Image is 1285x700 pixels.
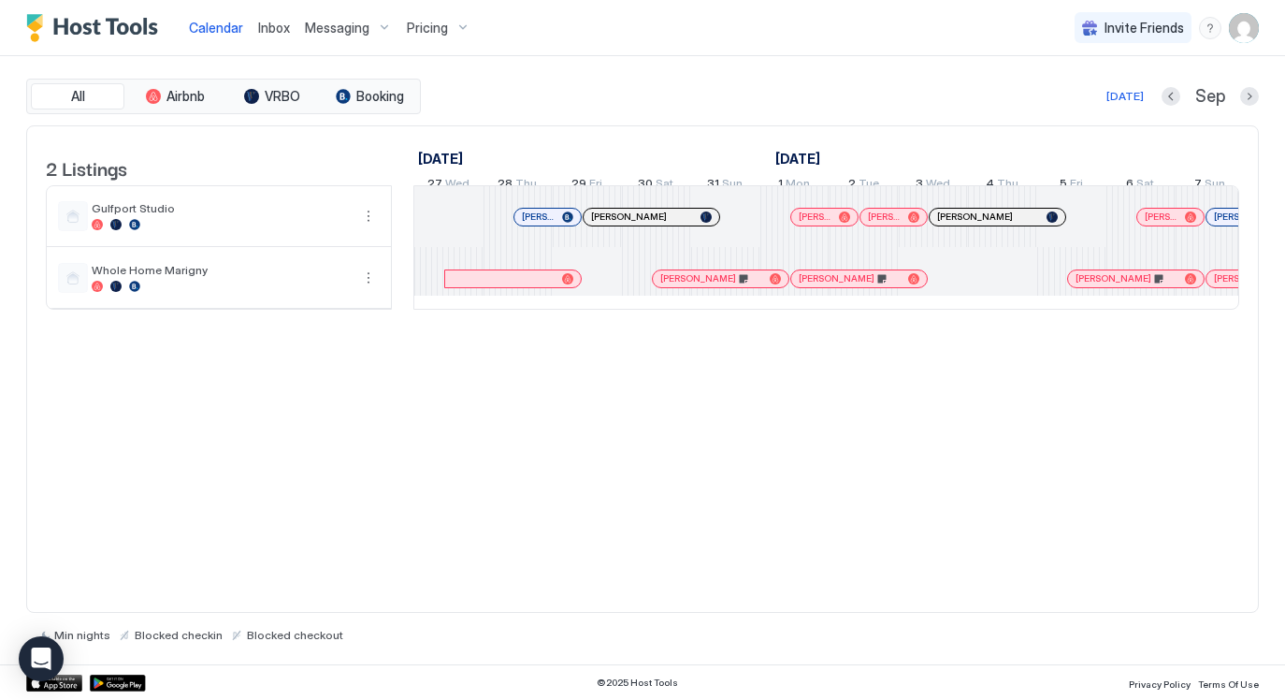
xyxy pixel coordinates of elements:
[1121,172,1159,199] a: September 6, 2025
[1145,211,1177,223] span: [PERSON_NAME]
[258,20,290,36] span: Inbox
[1162,87,1180,106] button: Previous month
[423,172,474,199] a: August 27, 2025
[26,675,82,692] a: App Store
[189,20,243,36] span: Calendar
[1190,172,1230,199] a: September 7, 2025
[799,272,874,284] span: [PERSON_NAME]
[1240,87,1259,106] button: Next month
[357,205,380,227] button: More options
[844,172,884,199] a: September 2, 2025
[247,628,343,642] span: Blocked checkout
[1105,20,1184,36] span: Invite Friends
[660,272,736,284] span: [PERSON_NAME]
[1129,673,1191,693] a: Privacy Policy
[1136,176,1154,196] span: Sat
[707,176,719,196] span: 31
[1070,176,1083,196] span: Fri
[357,205,380,227] div: menu
[427,176,442,196] span: 27
[1198,673,1259,693] a: Terms Of Use
[407,20,448,36] span: Pricing
[859,176,879,196] span: Tue
[656,176,673,196] span: Sat
[926,176,950,196] span: Wed
[868,211,901,223] span: [PERSON_NAME]
[225,83,319,109] button: VRBO
[1198,678,1259,690] span: Terms Of Use
[937,211,1013,223] span: [PERSON_NAME]
[356,88,404,105] span: Booking
[413,145,468,172] a: August 27, 2025
[92,201,350,215] span: Gulfport Studio
[498,176,513,196] span: 28
[848,176,856,196] span: 2
[1229,13,1259,43] div: User profile
[265,88,300,105] span: VRBO
[773,172,815,199] a: September 1, 2025
[92,263,350,277] span: Whole Home Marigny
[445,176,469,196] span: Wed
[1199,17,1221,39] div: menu
[597,677,678,689] span: © 2025 Host Tools
[258,18,290,37] a: Inbox
[1104,85,1147,108] button: [DATE]
[702,172,747,199] a: August 31, 2025
[1076,272,1151,284] span: [PERSON_NAME]
[26,79,421,114] div: tab-group
[567,172,607,199] a: August 29, 2025
[515,176,537,196] span: Thu
[916,176,923,196] span: 3
[911,172,955,199] a: September 3, 2025
[591,211,667,223] span: [PERSON_NAME]
[357,267,380,289] div: menu
[571,176,586,196] span: 29
[135,628,223,642] span: Blocked checkin
[786,176,810,196] span: Mon
[493,172,541,199] a: August 28, 2025
[1126,176,1133,196] span: 6
[90,675,146,692] a: Google Play Store
[1106,88,1144,105] div: [DATE]
[589,176,602,196] span: Fri
[997,176,1018,196] span: Thu
[799,211,831,223] span: [PERSON_NAME]
[986,176,994,196] span: 4
[46,153,127,182] span: 2 Listings
[771,145,825,172] a: September 1, 2025
[633,172,678,199] a: August 30, 2025
[71,88,85,105] span: All
[166,88,205,105] span: Airbnb
[1129,678,1191,690] span: Privacy Policy
[722,176,743,196] span: Sun
[323,83,416,109] button: Booking
[522,211,555,223] span: [PERSON_NAME]
[31,83,124,109] button: All
[1195,86,1225,108] span: Sep
[1205,176,1225,196] span: Sun
[357,267,380,289] button: More options
[189,18,243,37] a: Calendar
[305,20,369,36] span: Messaging
[1060,176,1067,196] span: 5
[1194,176,1202,196] span: 7
[981,172,1023,199] a: September 4, 2025
[1214,211,1247,223] span: [PERSON_NAME]
[638,176,653,196] span: 30
[128,83,222,109] button: Airbnb
[54,628,110,642] span: Min nights
[26,14,166,42] a: Host Tools Logo
[1055,172,1088,199] a: September 5, 2025
[19,636,64,681] div: Open Intercom Messenger
[778,176,783,196] span: 1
